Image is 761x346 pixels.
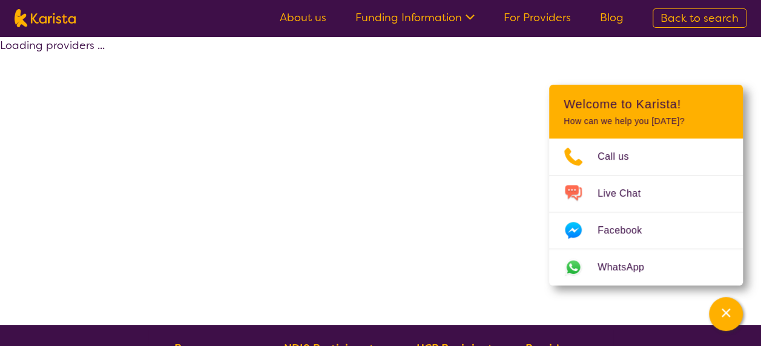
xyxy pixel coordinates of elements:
[504,10,571,25] a: For Providers
[564,97,728,111] h2: Welcome to Karista!
[600,10,624,25] a: Blog
[549,249,743,286] a: Web link opens in a new tab.
[653,8,746,28] a: Back to search
[15,9,76,27] img: Karista logo
[709,297,743,331] button: Channel Menu
[598,148,644,166] span: Call us
[598,258,659,276] span: WhatsApp
[598,184,655,203] span: Live Chat
[280,10,326,25] a: About us
[598,221,656,240] span: Facebook
[661,11,739,25] span: Back to search
[564,116,728,126] p: How can we help you [DATE]?
[549,139,743,286] ul: Choose channel
[549,85,743,286] div: Channel Menu
[355,10,475,25] a: Funding Information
